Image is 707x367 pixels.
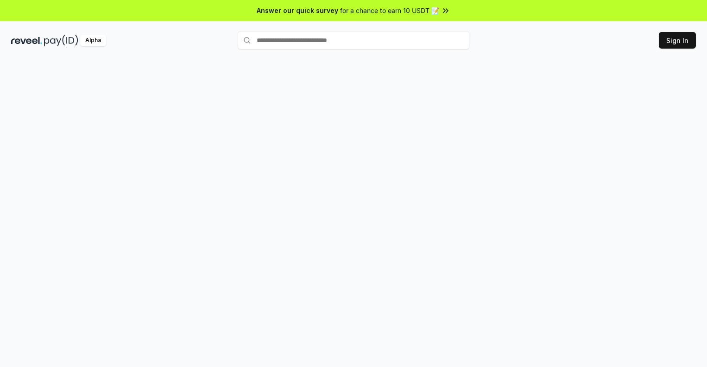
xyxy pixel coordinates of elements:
[80,35,106,46] div: Alpha
[44,35,78,46] img: pay_id
[257,6,338,15] span: Answer our quick survey
[659,32,696,49] button: Sign In
[340,6,439,15] span: for a chance to earn 10 USDT 📝
[11,35,42,46] img: reveel_dark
